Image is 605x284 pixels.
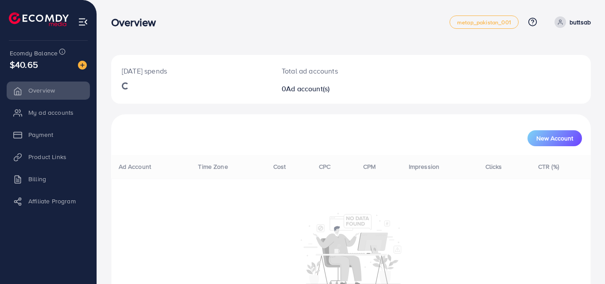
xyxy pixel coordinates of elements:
[10,58,38,71] span: $40.65
[536,135,573,141] span: New Account
[450,16,519,29] a: metap_pakistan_001
[282,66,380,76] p: Total ad accounts
[9,12,69,26] img: logo
[551,16,591,28] a: buttsab
[527,130,582,146] button: New Account
[457,19,511,25] span: metap_pakistan_001
[78,61,87,70] img: image
[78,17,88,27] img: menu
[570,17,591,27] p: buttsab
[111,16,163,29] h3: Overview
[286,84,330,93] span: Ad account(s)
[282,85,380,93] h2: 0
[10,49,58,58] span: Ecomdy Balance
[122,66,260,76] p: [DATE] spends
